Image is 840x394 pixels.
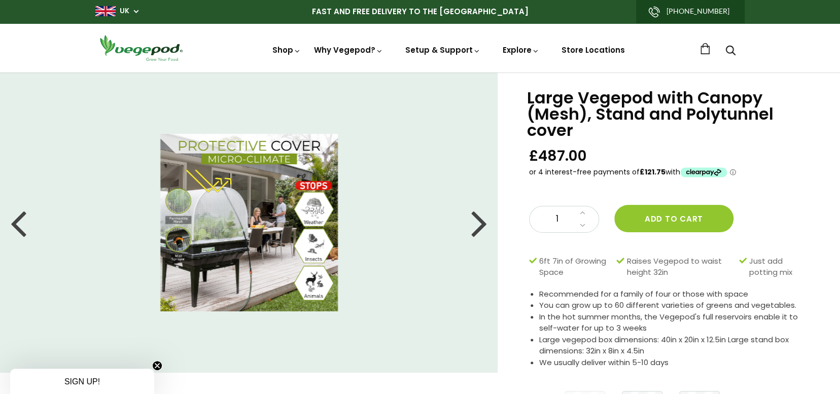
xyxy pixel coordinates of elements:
[95,33,187,62] img: Vegepod
[562,45,625,55] a: Store Locations
[95,6,116,16] img: gb_large.png
[272,45,301,55] a: Shop
[539,256,611,278] span: 6ft 7in of Growing Space
[160,134,338,311] img: Large Vegepod with Canopy (Mesh), Stand and Polytunnel cover
[529,147,587,165] span: £487.00
[120,6,129,16] a: UK
[539,357,815,369] li: We usually deliver within 5-10 days
[577,206,588,220] a: Increase quantity by 1
[614,205,733,232] button: Add to cart
[577,219,588,232] a: Decrease quantity by 1
[10,369,154,394] div: SIGN UP!Close teaser
[152,361,162,371] button: Close teaser
[405,45,480,55] a: Setup & Support
[314,45,383,55] a: Why Vegepod?
[64,377,100,386] span: SIGN UP!
[725,46,736,57] a: Search
[527,90,815,138] h1: Large Vegepod with Canopy (Mesh), Stand and Polytunnel cover
[539,334,815,357] li: Large vegepod box dimensions: 40in x 20in x 12.5in Large stand box dimensions: 32in x 8in x 4.5in
[503,45,539,55] a: Explore
[539,289,815,300] li: Recommended for a family of four or those with space
[539,311,815,334] li: In the hot summer months, the Vegepod's full reservoirs enable it to self-water for up to 3 weeks
[540,212,574,226] span: 1
[539,300,815,311] li: You can grow up to 60 different varieties of greens and vegetables.
[749,256,810,278] span: Just add potting mix
[627,256,734,278] span: Raises Vegepod to waist height 32in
